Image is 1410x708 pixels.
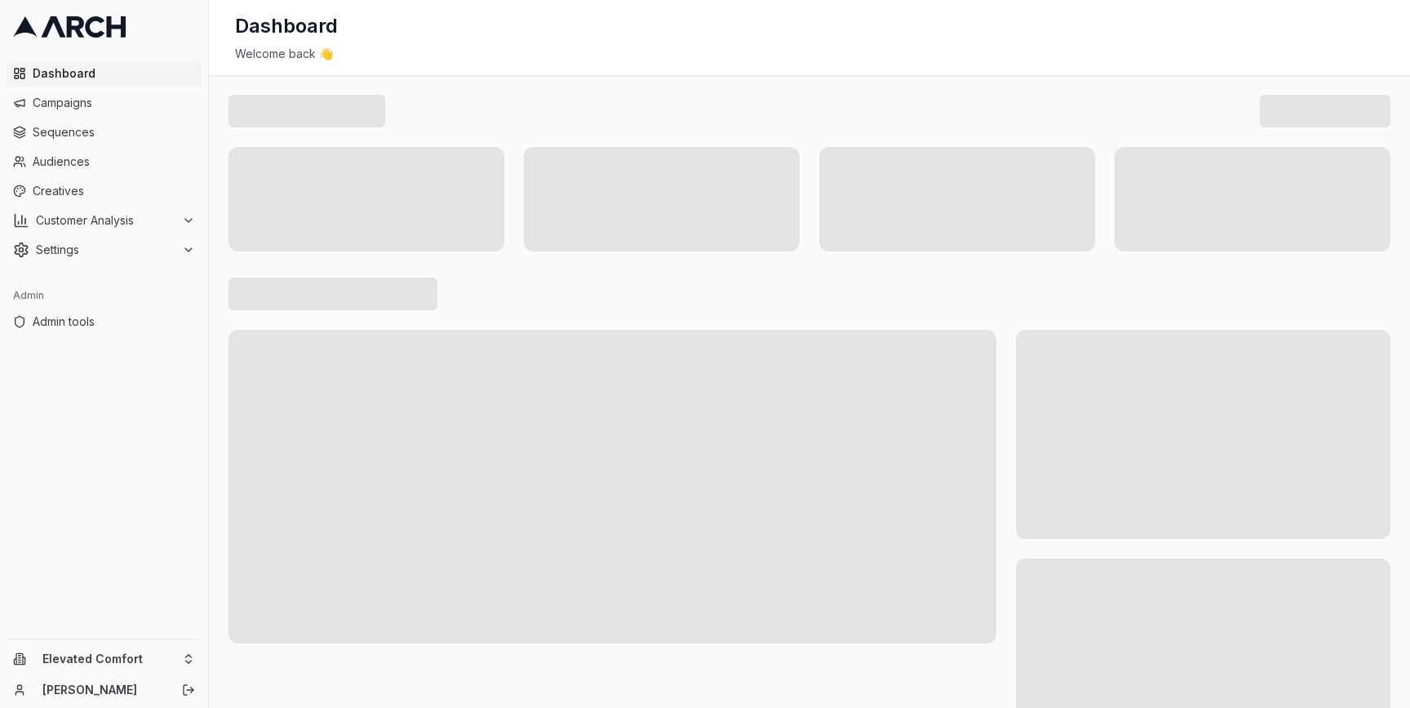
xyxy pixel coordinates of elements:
h1: Dashboard [235,13,338,39]
span: Audiences [33,154,195,170]
button: Settings [7,237,202,263]
span: Campaigns [33,95,195,111]
a: Audiences [7,149,202,175]
button: Elevated Comfort [7,646,202,672]
a: Campaigns [7,90,202,116]
a: [PERSON_NAME] [42,682,164,698]
span: Dashboard [33,65,195,82]
a: Dashboard [7,60,202,87]
span: Customer Analysis [36,212,175,229]
div: Admin [7,283,202,309]
span: Elevated Comfort [42,652,175,666]
span: Settings [36,242,175,258]
div: Welcome back 👋 [235,46,1384,62]
span: Admin tools [33,314,195,330]
a: Creatives [7,178,202,204]
a: Admin tools [7,309,202,335]
span: Sequences [33,124,195,140]
a: Sequences [7,119,202,145]
span: Creatives [33,183,195,199]
button: Customer Analysis [7,207,202,234]
button: Log out [177,679,200,701]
